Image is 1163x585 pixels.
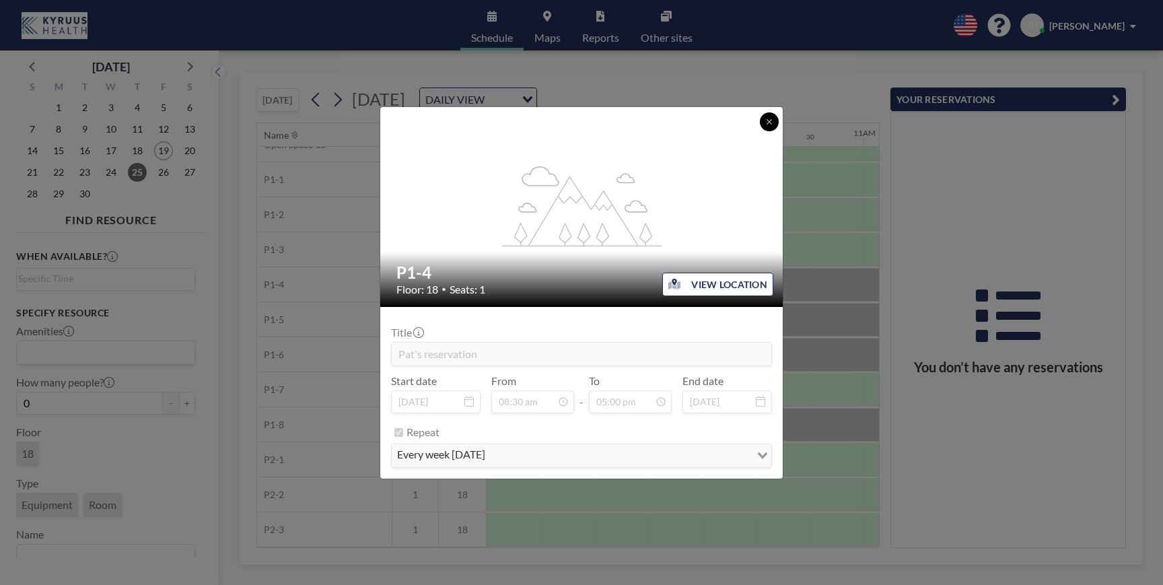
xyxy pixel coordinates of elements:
[682,374,724,388] label: End date
[394,447,488,464] span: every week [DATE]
[450,283,485,296] span: Seats: 1
[396,263,768,283] h2: P1-4
[396,283,438,296] span: Floor: 18
[391,374,437,388] label: Start date
[579,379,584,409] span: -
[407,425,439,439] label: Repeat
[589,374,600,388] label: To
[662,273,773,296] button: VIEW LOCATION
[391,326,423,339] label: Title
[392,444,771,467] div: Search for option
[392,343,771,366] input: (No title)
[442,284,446,294] span: •
[491,374,516,388] label: From
[503,165,662,246] g: flex-grow: 1.2;
[489,447,749,464] input: Search for option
